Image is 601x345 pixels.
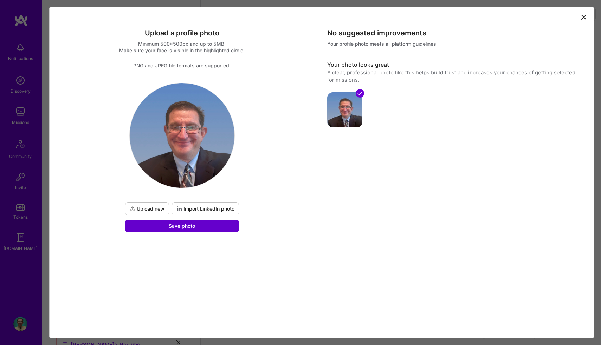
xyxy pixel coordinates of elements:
div: A clear, professional photo like this helps build trust and increases your chances of getting sel... [327,69,578,84]
div: No suggested improvements [327,28,578,38]
h3: Your photo looks great [327,61,578,69]
div: Make sure your face is visible in the highlighted circle. [57,47,308,54]
div: Upload a profile photo [57,28,308,38]
span: Save photo [169,223,195,230]
i: icon LinkedInDarkV2 [176,206,182,212]
button: Save photo [125,220,239,232]
div: Minimum 500x500px and up to 5MB. [57,40,308,47]
img: avatar [327,92,362,127]
div: PNG and JPEG file formats are supported. [57,62,308,69]
div: logoUpload newImport LinkedIn photoSave photo [124,83,240,232]
div: To import a profile photo add your LinkedIn URL to your profile. [172,202,239,215]
button: Import LinkedIn photo [172,202,239,215]
div: Your profile photo meets all platform guidelines [327,40,578,47]
i: icon UploadDark [130,206,135,212]
button: Upload new [125,202,169,215]
span: Import LinkedIn photo [176,205,234,212]
img: logo [130,83,234,188]
span: Upload new [130,205,164,212]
